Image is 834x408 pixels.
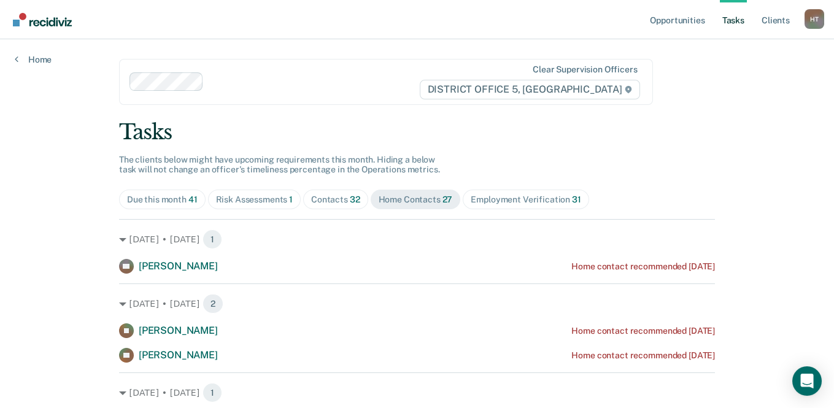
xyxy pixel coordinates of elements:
[289,194,293,204] span: 1
[203,383,222,402] span: 1
[805,9,824,29] div: H T
[119,120,715,145] div: Tasks
[139,260,218,272] span: [PERSON_NAME]
[203,229,222,249] span: 1
[119,294,715,314] div: [DATE] • [DATE] 2
[119,155,440,175] span: The clients below might have upcoming requirements this month. Hiding a below task will not chang...
[119,229,715,249] div: [DATE] • [DATE] 1
[805,9,824,29] button: Profile dropdown button
[571,350,715,361] div: Home contact recommended [DATE]
[379,194,453,205] div: Home Contacts
[216,194,293,205] div: Risk Assessments
[13,13,72,26] img: Recidiviz
[571,326,715,336] div: Home contact recommended [DATE]
[311,194,360,205] div: Contacts
[139,325,218,336] span: [PERSON_NAME]
[203,294,223,314] span: 2
[15,54,52,65] a: Home
[188,194,198,204] span: 41
[442,194,453,204] span: 27
[471,194,581,205] div: Employment Verification
[571,261,715,272] div: Home contact recommended [DATE]
[420,80,640,99] span: DISTRICT OFFICE 5, [GEOGRAPHIC_DATA]
[572,194,581,204] span: 31
[139,349,218,361] span: [PERSON_NAME]
[119,383,715,402] div: [DATE] • [DATE] 1
[127,194,198,205] div: Due this month
[350,194,360,204] span: 32
[533,64,637,75] div: Clear supervision officers
[792,366,822,396] div: Open Intercom Messenger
